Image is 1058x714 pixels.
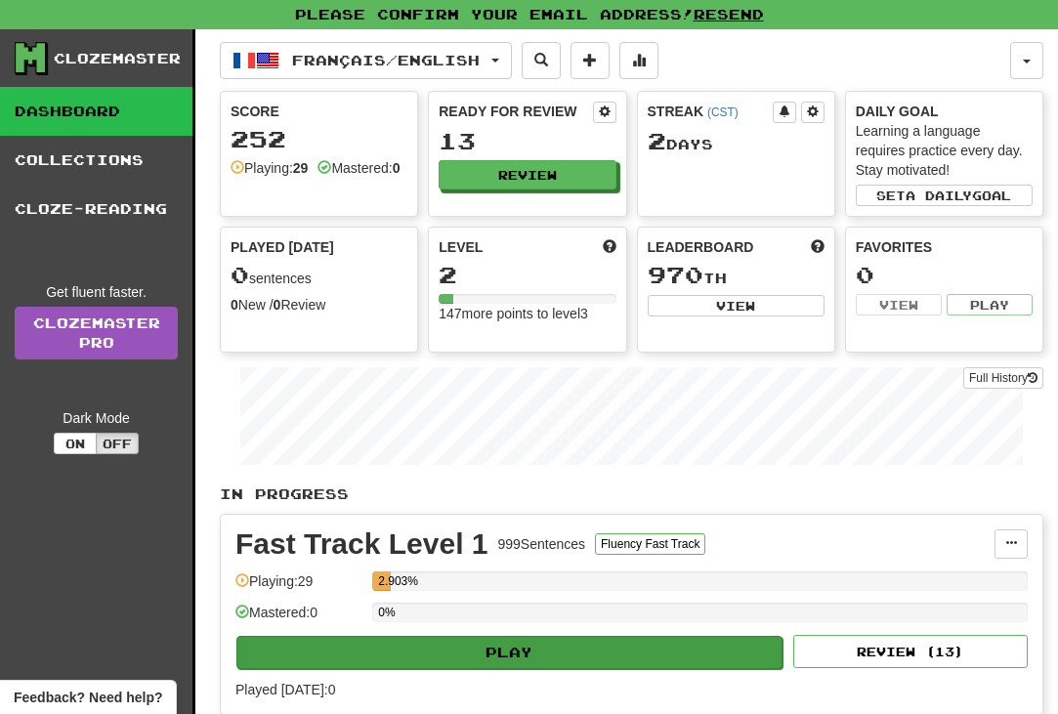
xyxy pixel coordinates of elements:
[14,688,162,707] span: Open feedback widget
[96,433,139,454] button: Off
[317,158,400,178] div: Mastered:
[15,307,178,359] a: ClozemasterPro
[439,129,615,153] div: 13
[707,105,739,119] a: (CST)
[274,297,281,313] strong: 0
[522,42,561,79] button: Search sentences
[648,263,825,288] div: th
[856,121,1033,180] div: Learning a language requires practice every day. Stay motivated!
[856,102,1033,121] div: Daily Goal
[231,127,407,151] div: 252
[603,237,616,257] span: Score more points to level up
[231,261,249,288] span: 0
[231,102,407,121] div: Score
[439,160,615,189] button: Review
[15,408,178,428] div: Dark Mode
[393,160,401,176] strong: 0
[648,127,666,154] span: 2
[648,261,703,288] span: 970
[648,102,773,121] div: Streak
[15,282,178,302] div: Get fluent faster.
[811,237,825,257] span: This week in points, UTC
[856,237,1033,257] div: Favorites
[906,189,972,202] span: a daily
[648,237,754,257] span: Leaderboard
[54,433,97,454] button: On
[220,42,512,79] button: Français/English
[236,636,783,669] button: Play
[235,603,362,635] div: Mastered: 0
[856,185,1033,206] button: Seta dailygoal
[648,295,825,316] button: View
[293,160,309,176] strong: 29
[694,6,764,22] a: Resend
[439,304,615,323] div: 147 more points to level 3
[231,158,308,178] div: Playing:
[235,529,488,559] div: Fast Track Level 1
[231,295,407,315] div: New / Review
[292,52,480,68] span: Français / English
[947,294,1033,315] button: Play
[648,129,825,154] div: Day s
[231,237,334,257] span: Played [DATE]
[963,367,1043,389] button: Full History
[231,297,238,313] strong: 0
[235,682,335,697] span: Played [DATE]: 0
[439,102,592,121] div: Ready for Review
[793,635,1028,668] button: Review (13)
[498,534,586,554] div: 999 Sentences
[571,42,610,79] button: Add sentence to collection
[619,42,658,79] button: More stats
[54,49,181,68] div: Clozemaster
[856,263,1033,287] div: 0
[231,263,407,288] div: sentences
[856,294,942,315] button: View
[378,571,391,591] div: 2.903%
[439,237,483,257] span: Level
[595,533,705,555] button: Fluency Fast Track
[235,571,362,604] div: Playing: 29
[439,263,615,287] div: 2
[220,484,1043,504] p: In Progress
